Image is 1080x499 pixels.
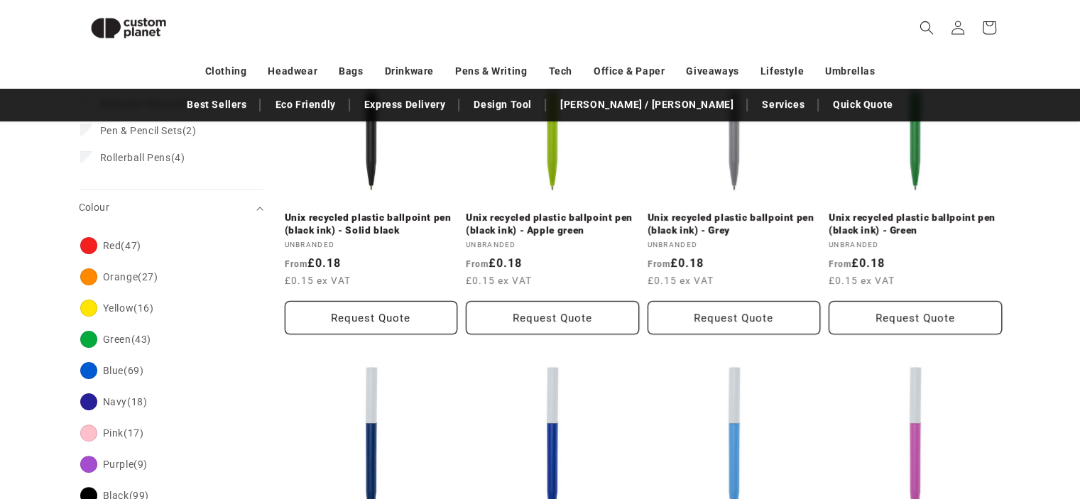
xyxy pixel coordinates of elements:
[205,59,247,84] a: Clothing
[339,59,363,84] a: Bags
[825,59,875,84] a: Umbrellas
[553,92,741,117] a: [PERSON_NAME] / [PERSON_NAME]
[760,59,804,84] a: Lifestyle
[648,301,821,334] button: Request Quote
[466,301,639,334] button: Request Quote
[467,92,539,117] a: Design Tool
[100,151,185,164] span: (4)
[385,59,434,84] a: Drinkware
[357,92,453,117] a: Express Delivery
[648,212,821,236] a: Unix recycled plastic ballpoint pen (black ink) - Grey
[79,190,263,226] summary: Colour (0 selected)
[79,202,109,213] span: Colour
[100,152,171,163] span: Rollerball Pens
[755,92,812,117] a: Services
[180,92,253,117] a: Best Sellers
[911,12,942,43] summary: Search
[594,59,665,84] a: Office & Paper
[466,212,639,236] a: Unix recycled plastic ballpoint pen (black ink) - Apple green
[268,59,317,84] a: Headwear
[285,212,458,236] a: Unix recycled plastic ballpoint pen (black ink) - Solid black
[686,59,738,84] a: Giveaways
[826,92,900,117] a: Quick Quote
[268,92,342,117] a: Eco Friendly
[100,124,197,137] span: (2)
[829,301,1002,334] button: Request Quote
[829,212,1002,236] a: Unix recycled plastic ballpoint pen (black ink) - Green
[79,6,178,50] img: Custom Planet
[548,59,572,84] a: Tech
[285,301,458,334] button: Request Quote
[100,125,182,136] span: Pen & Pencil Sets
[843,346,1080,499] iframe: Chat Widget
[455,59,527,84] a: Pens & Writing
